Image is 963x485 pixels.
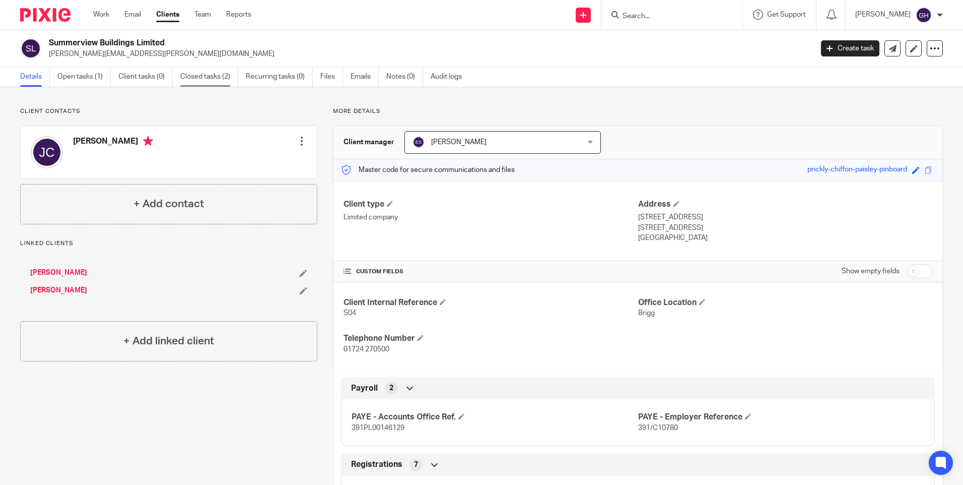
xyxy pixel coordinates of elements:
p: [STREET_ADDRESS] [638,212,932,222]
a: [PERSON_NAME] [30,268,87,278]
p: [PERSON_NAME] [855,10,911,20]
a: Notes (0) [386,67,423,87]
h4: PAYE - Accounts Office Ref. [352,412,638,422]
img: svg%3E [20,38,41,59]
span: 391PL00146129 [352,425,404,432]
input: Search [622,12,712,21]
p: [STREET_ADDRESS] [638,223,932,233]
a: Audit logs [431,67,469,87]
h2: Summerview Buildings Limited [49,38,654,48]
i: Primary [143,136,153,146]
span: Payroll [351,383,378,394]
h4: Client Internal Reference [343,297,638,308]
p: More details [333,107,943,115]
a: Team [194,10,211,20]
a: Create task [821,40,879,56]
h4: Telephone Number [343,333,638,344]
a: Email [124,10,141,20]
label: Show empty fields [842,266,900,276]
span: 01724 270500 [343,346,389,353]
span: Get Support [767,11,806,18]
h4: [PERSON_NAME] [73,136,153,149]
span: 7 [414,460,418,470]
h4: PAYE - Employer Reference [638,412,924,422]
p: [PERSON_NAME][EMAIL_ADDRESS][PERSON_NAME][DOMAIN_NAME] [49,49,806,59]
a: Reports [226,10,251,20]
a: Closed tasks (2) [180,67,238,87]
span: S04 [343,310,356,317]
h4: CUSTOM FIELDS [343,268,638,276]
h3: Client manager [343,137,394,147]
img: svg%3E [31,136,63,168]
h4: + Add contact [133,196,204,212]
p: Limited company [343,212,638,222]
span: 2 [389,383,393,393]
a: [PERSON_NAME] [30,285,87,295]
a: Details [20,67,50,87]
h4: Address [638,199,932,210]
a: Clients [156,10,179,20]
p: Client contacts [20,107,317,115]
a: Emails [351,67,379,87]
img: svg%3E [916,7,932,23]
a: Work [93,10,109,20]
a: Client tasks (0) [118,67,173,87]
h4: + Add linked client [123,333,214,349]
a: Open tasks (1) [57,67,111,87]
span: Registrations [351,459,402,470]
p: Master code for secure communications and files [341,165,515,175]
div: prickly-chiffon-paisley-pinboard [807,164,907,176]
a: Files [320,67,343,87]
span: 391/C10780 [638,425,678,432]
span: Brigg [638,310,655,317]
a: Recurring tasks (0) [246,67,313,87]
p: [GEOGRAPHIC_DATA] [638,233,932,243]
p: Linked clients [20,239,317,248]
img: Pixie [20,8,71,22]
h4: Office Location [638,297,932,308]
span: [PERSON_NAME] [431,139,487,146]
img: svg%3E [412,136,425,148]
h4: Client type [343,199,638,210]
